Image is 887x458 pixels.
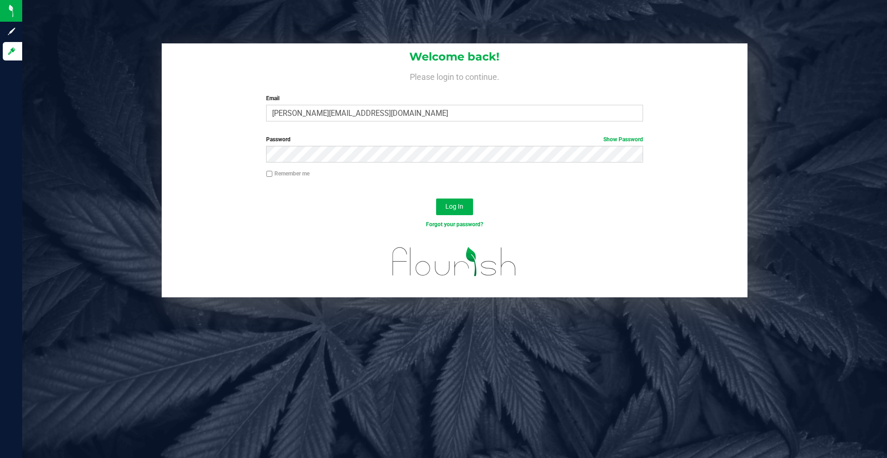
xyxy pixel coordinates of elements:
[162,70,747,81] h4: Please login to continue.
[445,203,463,210] span: Log In
[266,136,291,143] span: Password
[7,47,16,56] inline-svg: Log in
[266,94,643,102] label: Email
[266,171,273,177] input: Remember me
[162,51,747,63] h1: Welcome back!
[426,221,483,228] a: Forgot your password?
[7,27,16,36] inline-svg: Sign up
[603,136,643,143] a: Show Password
[266,169,310,178] label: Remember me
[381,238,528,285] img: flourish_logo.svg
[436,199,473,215] button: Log In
